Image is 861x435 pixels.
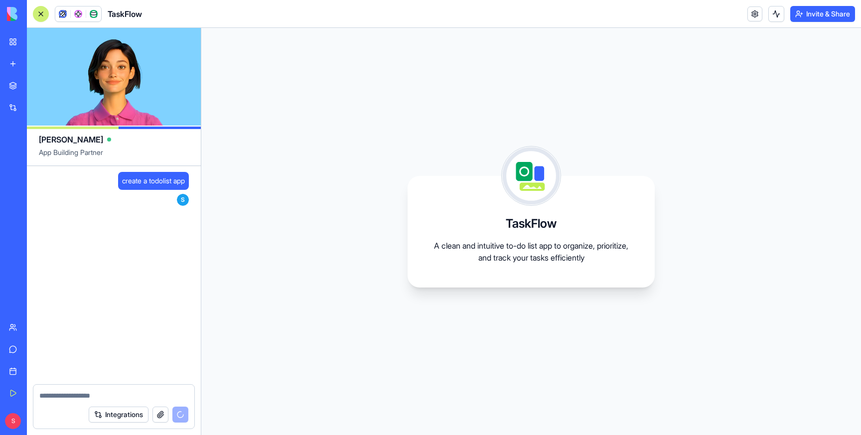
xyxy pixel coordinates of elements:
[39,147,189,165] span: App Building Partner
[89,407,148,423] button: Integrations
[7,7,69,21] img: logo
[5,413,21,429] span: S
[108,8,142,20] span: TaskFlow
[177,194,189,206] span: S
[39,134,103,145] span: [PERSON_NAME]
[790,6,855,22] button: Invite & Share
[506,216,557,232] h3: TaskFlow
[122,176,185,186] span: create a todolist app
[431,240,631,264] p: A clean and intuitive to-do list app to organize, prioritize, and track your tasks efficiently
